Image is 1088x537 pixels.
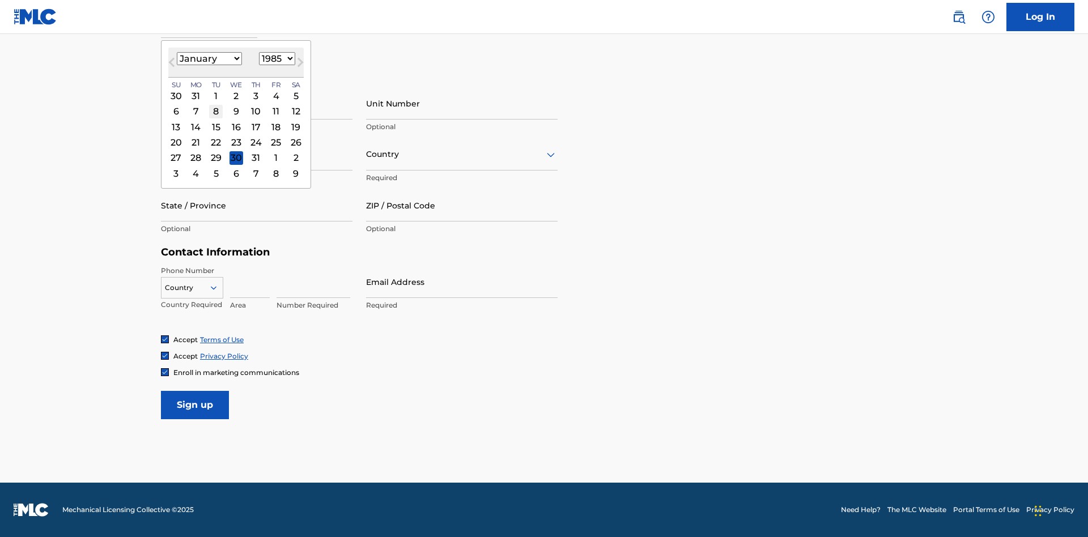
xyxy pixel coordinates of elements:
[189,167,203,180] div: Choose Monday, February 4th, 1985
[366,300,558,310] p: Required
[161,300,223,310] p: Country Required
[952,10,966,24] img: search
[62,505,194,515] span: Mechanical Licensing Collective © 2025
[163,56,181,74] button: Previous Month
[291,56,309,74] button: Next Month
[1031,483,1088,537] iframe: Chat Widget
[289,135,303,149] div: Choose Saturday, January 26th, 1985
[269,105,283,118] div: Choose Friday, January 11th, 1985
[249,89,263,103] div: Choose Thursday, January 3rd, 1985
[249,135,263,149] div: Choose Thursday, January 24th, 1985
[1026,505,1074,515] a: Privacy Policy
[289,120,303,134] div: Choose Saturday, January 19th, 1985
[249,167,263,180] div: Choose Thursday, February 7th, 1985
[981,10,995,24] img: help
[209,135,223,149] div: Choose Tuesday, January 22nd, 1985
[269,167,283,180] div: Choose Friday, February 8th, 1985
[161,369,168,376] img: checkbox
[189,89,203,103] div: Choose Monday, December 31st, 1984
[366,224,558,234] p: Optional
[161,336,168,343] img: checkbox
[249,151,263,165] div: Choose Thursday, January 31st, 1985
[189,135,203,149] div: Choose Monday, January 21st, 1985
[1006,3,1074,31] a: Log In
[229,167,243,180] div: Choose Wednesday, February 6th, 1985
[14,503,49,517] img: logo
[14,8,57,25] img: MLC Logo
[229,105,243,118] div: Choose Wednesday, January 9th, 1985
[230,300,270,310] p: Area
[841,505,881,515] a: Need Help?
[269,120,283,134] div: Choose Friday, January 18th, 1985
[271,80,280,90] span: Fr
[249,105,263,118] div: Choose Thursday, January 10th, 1985
[249,120,263,134] div: Choose Thursday, January 17th, 1985
[289,167,303,180] div: Choose Saturday, February 9th, 1985
[169,105,183,118] div: Choose Sunday, January 6th, 1985
[169,151,183,165] div: Choose Sunday, January 27th, 1985
[173,368,299,377] span: Enroll in marketing communications
[292,80,300,90] span: Sa
[161,75,927,88] h5: Personal Address
[189,120,203,134] div: Choose Monday, January 14th, 1985
[161,40,311,189] div: Choose Date
[190,80,202,90] span: Mo
[252,80,261,90] span: Th
[200,352,248,360] a: Privacy Policy
[269,89,283,103] div: Choose Friday, January 4th, 1985
[977,6,1000,28] div: Help
[168,88,304,181] div: Month January, 1985
[953,505,1019,515] a: Portal Terms of Use
[161,391,229,419] input: Sign up
[169,120,183,134] div: Choose Sunday, January 13th, 1985
[161,246,558,259] h5: Contact Information
[229,120,243,134] div: Choose Wednesday, January 16th, 1985
[161,224,352,234] p: Optional
[947,6,970,28] a: Public Search
[173,335,198,344] span: Accept
[212,80,220,90] span: Tu
[366,122,558,132] p: Optional
[209,120,223,134] div: Choose Tuesday, January 15th, 1985
[289,105,303,118] div: Choose Saturday, January 12th, 1985
[169,135,183,149] div: Choose Sunday, January 20th, 1985
[269,151,283,165] div: Choose Friday, February 1st, 1985
[289,151,303,165] div: Choose Saturday, February 2nd, 1985
[189,151,203,165] div: Choose Monday, January 28th, 1985
[230,80,242,90] span: We
[887,505,946,515] a: The MLC Website
[209,105,223,118] div: Choose Tuesday, January 8th, 1985
[366,173,558,183] p: Required
[209,167,223,180] div: Choose Tuesday, February 5th, 1985
[189,105,203,118] div: Choose Monday, January 7th, 1985
[229,151,243,165] div: Choose Wednesday, January 30th, 1985
[1035,494,1042,528] div: Drag
[269,135,283,149] div: Choose Friday, January 25th, 1985
[209,151,223,165] div: Choose Tuesday, January 29th, 1985
[173,352,198,360] span: Accept
[289,89,303,103] div: Choose Saturday, January 5th, 1985
[229,89,243,103] div: Choose Wednesday, January 2nd, 1985
[172,80,180,90] span: Su
[277,300,350,310] p: Number Required
[161,352,168,359] img: checkbox
[200,335,244,344] a: Terms of Use
[229,135,243,149] div: Choose Wednesday, January 23rd, 1985
[169,89,183,103] div: Choose Sunday, December 30th, 1984
[169,167,183,180] div: Choose Sunday, February 3rd, 1985
[209,89,223,103] div: Choose Tuesday, January 1st, 1985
